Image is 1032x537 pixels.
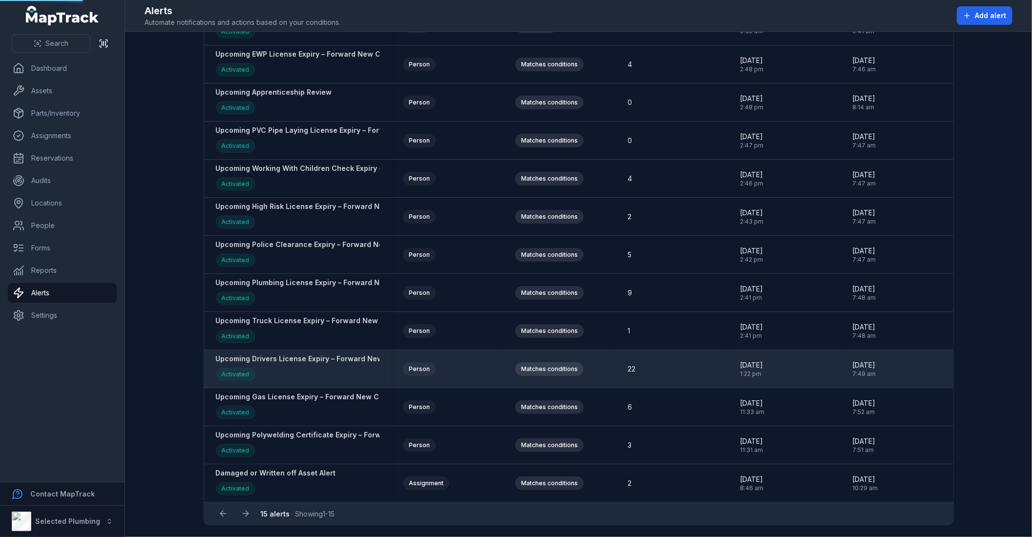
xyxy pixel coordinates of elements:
div: Activated [216,63,255,77]
time: 8/18/2025, 11:31:57 AM [740,436,763,454]
div: Person [403,248,436,262]
span: 7:48 am [852,294,876,302]
span: [DATE] [852,246,876,256]
button: Add alert [957,6,1012,25]
div: Matches conditions [515,400,584,414]
span: 10:29 am [852,484,878,492]
time: 10/1/2025, 7:48:26 AM [852,322,876,340]
a: Upcoming High Risk License Expiry – Forward New Copy To [EMAIL_ADDRESS][DOMAIN_NAME] (Front & Bac... [216,202,669,231]
div: Matches conditions [515,438,584,452]
span: [DATE] [852,322,876,332]
time: 8/18/2025, 2:48:20 PM [740,94,763,111]
span: [DATE] [740,170,763,180]
div: Activated [216,177,255,191]
span: [DATE] [852,170,876,180]
strong: Upcoming PVC Pipe Laying License Expiry – Forward New Copy To [EMAIL_ADDRESS][DOMAIN_NAME] (Front... [216,125,693,135]
span: 3 [628,440,632,450]
h2: Alerts [145,4,340,18]
span: 7:47 am [852,180,876,187]
time: 8/18/2025, 11:33:45 AM [740,398,764,416]
div: Activated [216,139,255,153]
div: Activated [216,253,255,267]
time: 10/1/2025, 7:47:20 AM [852,170,876,187]
span: 0 [628,98,632,107]
span: · Showing 1 - 15 [261,510,335,518]
div: Activated [216,291,255,305]
div: Activated [216,25,255,39]
div: Person [403,172,436,186]
span: 4 [628,60,632,69]
time: 10/1/2025, 7:49:29 AM [852,360,876,378]
span: [DATE] [852,398,875,408]
div: Person [403,324,436,338]
a: Upcoming PVC Pipe Laying License Expiry – Forward New Copy To [EMAIL_ADDRESS][DOMAIN_NAME] (Front... [216,125,693,155]
span: [DATE] [740,208,763,218]
time: 10/1/2025, 7:47:50 AM [852,246,876,264]
span: 22 [628,364,635,374]
span: [DATE] [740,475,763,484]
span: 7:47 am [852,218,876,226]
button: Search [12,34,90,53]
time: 8/18/2025, 2:48:55 PM [740,56,763,73]
strong: Upcoming Polywelding Certificate Expiry – Forward New Copy To [EMAIL_ADDRESS][DOMAIN_NAME] (Front... [216,430,689,440]
strong: Selected Plumbing [35,517,100,525]
span: 7:47 am [852,142,876,149]
time: 8/21/2025, 8:14:36 AM [852,94,875,111]
time: 3/27/2025, 10:29:05 AM [852,475,878,492]
a: Assets [8,81,117,101]
time: 8/18/2025, 2:43:36 PM [740,208,763,226]
div: Activated [216,406,255,419]
a: Upcoming Truck License Expiry – Forward New Copy To [EMAIL_ADDRESS][DOMAIN_NAME] (Front & Back se... [216,316,657,346]
span: [DATE] [740,56,763,65]
strong: Damaged or Written off Asset Alert [216,468,336,478]
span: [DATE] [740,94,763,103]
div: Matches conditions [515,476,584,490]
span: [DATE] [852,475,878,484]
span: 2:42 pm [740,256,763,264]
a: Upcoming Plumbing License Expiry – Forward New Copy To [EMAIL_ADDRESS][DOMAIN_NAME] (Front & Back... [216,278,669,308]
strong: Upcoming Police Clearance Expiry – Forward New Copy To [EMAIL_ADDRESS][DOMAIN_NAME] (Front & Back... [216,240,668,249]
span: 2 [628,212,632,222]
span: 8:14 am [852,103,875,111]
a: Upcoming Police Clearance Expiry – Forward New Copy To [EMAIL_ADDRESS][DOMAIN_NAME] (Front & Back... [216,240,668,269]
span: [DATE] [852,94,875,103]
div: Matches conditions [515,172,584,186]
span: 11:33 am [740,408,764,416]
span: 7:49 am [852,370,876,378]
a: Upcoming Polywelding Certificate Expiry – Forward New Copy To [EMAIL_ADDRESS][DOMAIN_NAME] (Front... [216,430,689,460]
span: [DATE] [740,398,764,408]
span: 4 [628,174,632,184]
span: [DATE] [740,360,763,370]
time: 10/1/2025, 7:46:29 AM [852,56,876,73]
strong: 15 alerts [261,510,290,518]
strong: Upcoming Working With Children Check Expiry – Forward New Copy To [EMAIL_ADDRESS][DOMAIN_NAME] (F... [216,164,710,173]
div: Matches conditions [515,134,584,147]
strong: Upcoming High Risk License Expiry – Forward New Copy To [EMAIL_ADDRESS][DOMAIN_NAME] (Front & Bac... [216,202,669,211]
time: 8/18/2025, 2:41:05 PM [740,322,763,340]
span: Add alert [975,11,1006,21]
span: 2 [628,478,632,488]
div: Matches conditions [515,248,584,262]
strong: Upcoming Gas License Expiry – Forward New Copy To [EMAIL_ADDRESS][DOMAIN_NAME] (Front & Back sepa... [216,392,651,402]
a: People [8,216,117,235]
span: 8:46 am [740,484,763,492]
time: 8/18/2025, 1:22:30 PM [740,360,763,378]
span: [DATE] [852,56,876,65]
span: 5 [628,250,632,260]
strong: Contact MapTrack [30,490,95,498]
a: MapTrack [26,6,99,25]
span: [DATE] [740,284,763,294]
span: 9 [628,288,632,298]
strong: Upcoming EWP License Expiry – Forward New Copy To [EMAIL_ADDRESS][DOMAIN_NAME] (Front & Back sepa... [216,49,652,59]
div: Activated [216,368,255,381]
a: Forms [8,238,117,258]
a: Assignments [8,126,117,145]
a: Dashboard [8,59,117,78]
span: [DATE] [852,360,876,370]
div: Matches conditions [515,210,584,224]
time: 10/1/2025, 7:52:06 AM [852,398,875,416]
div: Activated [216,215,255,229]
div: Person [403,96,436,109]
div: Activated [216,330,255,343]
div: Activated [216,444,255,457]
